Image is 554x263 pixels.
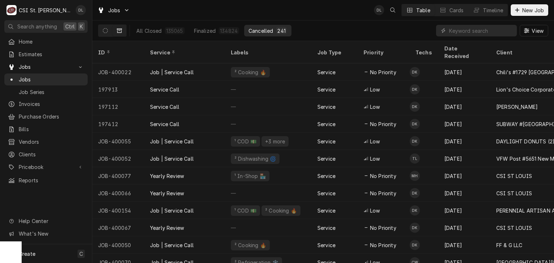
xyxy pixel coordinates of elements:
[4,123,88,135] a: Bills
[410,102,420,112] div: Drew Koonce's Avatar
[520,25,548,36] button: View
[19,50,84,58] span: Estimates
[17,23,57,30] span: Search anything
[92,219,144,236] div: JOB-400067
[19,230,83,237] span: What's New
[108,6,120,14] span: Jobs
[410,119,420,129] div: Drew Koonce's Avatar
[150,190,184,197] div: Yearly Review
[277,27,285,35] div: 241
[150,207,194,214] div: Job | Service Call
[370,190,396,197] span: No Priority
[410,188,420,198] div: DK
[4,161,88,173] a: Go to Pricebook
[410,240,420,250] div: DK
[439,115,491,133] div: [DATE]
[234,172,267,180] div: ¹ In-Shop 🏪
[410,84,420,94] div: Drew Koonce's Avatar
[4,86,88,98] a: Job Series
[92,63,144,81] div: JOB-400022
[483,6,503,14] div: Timeline
[439,184,491,202] div: [DATE]
[6,5,17,15] div: C
[449,6,464,14] div: Cards
[410,136,420,146] div: Drew Koonce's Avatar
[225,98,312,115] div: —
[234,207,257,214] div: ¹ COD 💵
[364,49,403,56] div: Priority
[374,5,384,15] div: DL
[317,49,352,56] div: Job Type
[4,20,88,33] button: Search anythingCtrlK
[150,241,194,249] div: Job | Service Call
[416,6,430,14] div: Table
[19,76,84,83] span: Jobs
[317,172,335,180] div: Service
[4,48,88,60] a: Estimates
[4,174,88,186] a: Reports
[410,171,420,181] div: MH
[92,202,144,219] div: JOB-400154
[511,4,548,16] button: New Job
[150,155,194,162] div: Job | Service Call
[439,150,491,167] div: [DATE]
[19,6,72,14] div: CSI St. [PERSON_NAME]
[94,4,133,16] a: Go to Jobs
[439,219,491,236] div: [DATE]
[439,236,491,254] div: [DATE]
[4,111,88,122] a: Purchase Orders
[410,67,420,77] div: Drew Koonce's Avatar
[194,27,216,35] div: Finalized
[98,49,137,56] div: ID
[225,81,312,98] div: —
[19,63,73,71] span: Jobs
[225,184,312,202] div: —
[444,45,483,60] div: Date Received
[370,207,380,214] span: Low
[317,241,335,249] div: Service
[410,136,420,146] div: DK
[234,68,267,76] div: ² Cooking 🔥
[410,205,420,215] div: Drew Koonce's Avatar
[317,86,335,93] div: Service
[317,68,335,76] div: Service
[439,167,491,184] div: [DATE]
[410,171,420,181] div: Moe Hamed's Avatar
[496,190,532,197] div: CSI ST LOUIS
[496,241,523,249] div: FF & G LLC
[92,133,144,150] div: JOB-400055
[410,119,420,129] div: DK
[439,202,491,219] div: [DATE]
[410,84,420,94] div: DK
[249,27,273,35] div: Cancelled
[439,98,491,115] div: [DATE]
[439,133,491,150] div: [DATE]
[19,217,83,225] span: Help Center
[166,27,183,35] div: 135065
[150,68,194,76] div: Job | Service Call
[4,215,88,227] a: Go to Help Center
[370,172,396,180] span: No Priority
[225,219,312,236] div: —
[374,5,384,15] div: David Lindsey's Avatar
[150,86,179,93] div: Service Call
[4,228,88,240] a: Go to What's New
[234,138,257,145] div: ¹ COD 💵
[234,155,277,162] div: ² Dishwashing 🌀
[150,138,194,145] div: Job | Service Call
[317,190,335,197] div: Service
[317,138,335,145] div: Service
[92,236,144,254] div: JOB-400050
[76,5,86,15] div: DL
[496,103,538,111] div: [PERSON_NAME]
[4,136,88,148] a: Vendors
[415,49,433,56] div: Techs
[136,27,162,35] div: All Closed
[410,240,420,250] div: Drew Koonce's Avatar
[92,184,144,202] div: JOB-400066
[439,63,491,81] div: [DATE]
[496,224,532,232] div: CSI ST LOUIS
[370,86,380,93] span: Low
[370,155,380,162] span: Low
[19,100,84,108] span: Invoices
